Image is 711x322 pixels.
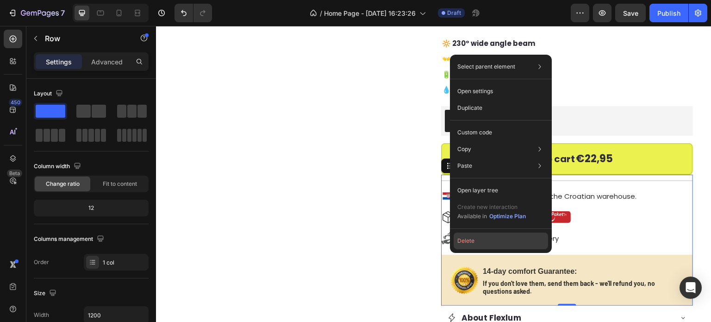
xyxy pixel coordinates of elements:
[45,33,124,44] p: Row
[34,258,49,266] div: Order
[103,180,137,188] span: Fit to content
[320,8,322,18] span: /
[91,57,123,67] p: Advanced
[327,239,527,253] p: 14-day comfort Guarantee:
[156,26,711,322] iframe: Design area
[364,125,419,141] strong: Add to cart
[286,59,358,69] strong: 💧 IPX4 waterproof
[680,277,702,299] div: Open Intercom Messenger
[34,233,106,246] div: Columns management
[457,128,492,137] p: Custom code
[286,44,374,53] strong: 🔋 USB-C rechargeable
[9,99,22,106] div: 450
[327,253,499,269] strong: If you don't love them, send them back - we'll refund you, no questions asked.
[285,117,537,149] button: <strong>Add to cart&nbsp;</strong>
[315,89,363,99] div: Kaching Bundles
[447,9,461,17] span: Draft
[615,4,646,22] button: Save
[457,104,482,112] p: Duplicate
[34,311,49,319] div: Width
[103,259,146,267] div: 1 col
[457,63,515,71] p: Select parent element
[489,212,526,221] button: Optimize Plan
[457,145,471,153] p: Copy
[419,123,458,143] div: €22,95
[34,287,58,300] div: Size
[34,160,83,173] div: Column width
[46,57,72,67] p: Settings
[324,8,416,18] span: Home Page - [DATE] 16:23:26
[322,188,371,195] div: Drop element here
[306,285,365,299] p: About Flexlum
[457,162,472,170] p: Paste
[623,9,638,17] span: Save
[286,28,369,38] strong: 👐 Hands-free control
[489,212,526,221] div: Optimize Plan
[454,233,548,249] button: Delete
[304,165,480,175] span: The order is shipped from the Croatian warehouse.
[657,8,680,18] div: Publish
[294,240,322,268] img: gempages_585591617558151997-e60c1481-261c-4a38-8e0f-0559c9f5702e.webp
[649,4,688,22] button: Publish
[297,136,312,144] div: Row
[7,170,22,177] div: Beta
[34,88,65,100] div: Layout
[457,202,526,212] p: Create new interaction
[457,87,493,95] p: Open settings
[175,4,212,22] div: Undo/Redo
[46,180,80,188] span: Change ratio
[289,84,371,106] button: Kaching Bundles
[285,163,299,177] img: gempages_585591617558151997-ebd9b85d-ece0-4f4e-8455-adfa3ff600ed.svg
[4,4,69,22] button: 7
[304,208,403,217] span: Payment by cash on delivery
[457,213,487,220] span: Available in
[61,7,65,19] p: 7
[36,202,147,215] div: 12
[296,89,307,101] img: KachingBundles.png
[457,186,498,195] p: Open layer tree
[382,185,415,197] img: gempages_585591617558151997-bee91ed5-b88a-4954-b8d7-ea66157b8f1c.png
